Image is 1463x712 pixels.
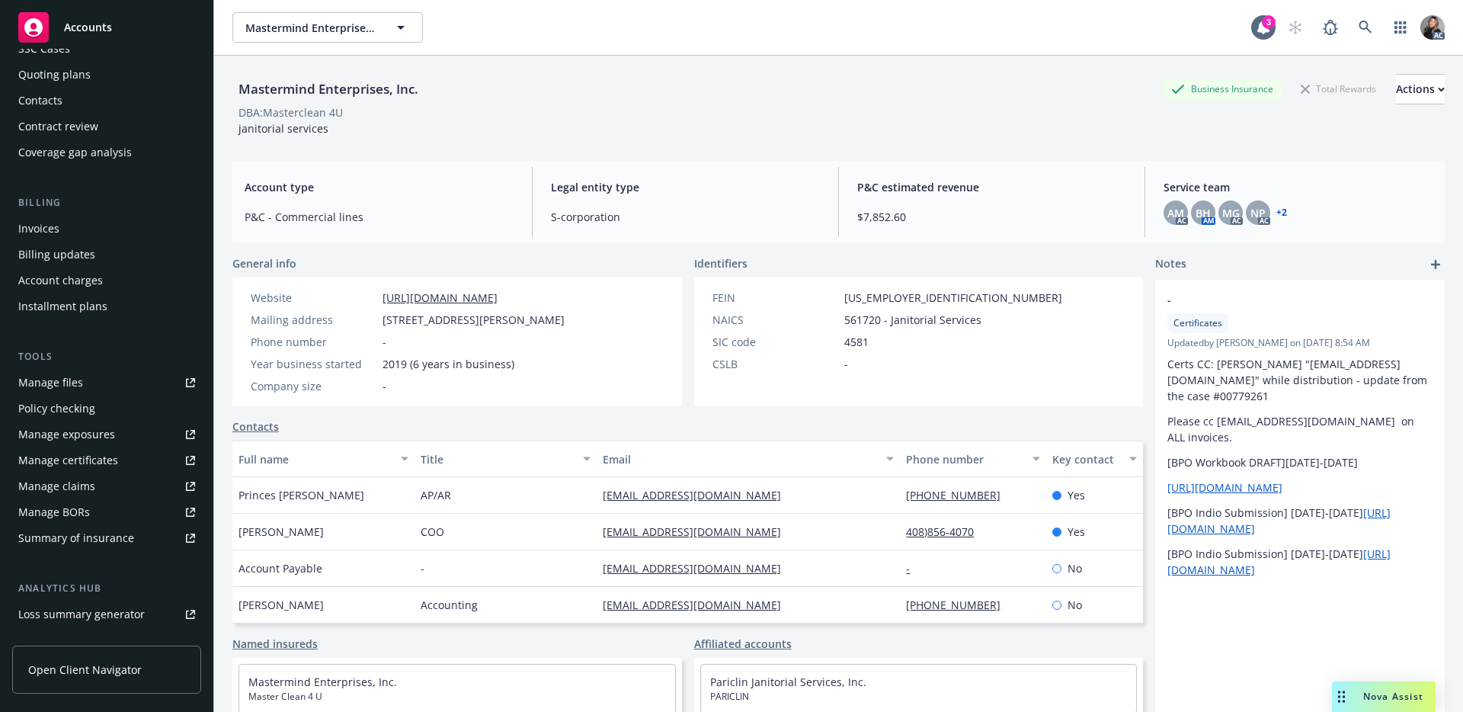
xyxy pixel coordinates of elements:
a: Start snowing [1280,12,1311,43]
div: SIC code [712,334,838,350]
div: Loss summary generator [18,602,145,627]
div: Quoting plans [18,63,91,87]
div: SSC Cases [18,37,70,61]
div: Billing updates [18,242,95,267]
a: [EMAIL_ADDRESS][DOMAIN_NAME] [603,524,793,539]
span: [US_EMPLOYER_IDENTIFICATION_NUMBER] [844,290,1062,306]
a: [PHONE_NUMBER] [906,488,1013,502]
div: Tools [12,349,201,364]
div: Coverage gap analysis [18,140,132,165]
span: - [421,560,424,576]
span: Mastermind Enterprises, Inc. [245,20,377,36]
span: Account type [245,179,514,195]
span: 2019 (6 years in business) [383,356,514,372]
span: PARICLIN [710,690,1128,704]
a: Named insureds [232,636,318,652]
div: Drag to move [1332,682,1351,712]
span: janitorial services [238,121,328,136]
span: Yes [1068,487,1085,503]
span: $7,852.60 [857,209,1126,225]
span: Account Payable [238,560,322,576]
div: Website [251,290,376,306]
button: Email [597,441,900,477]
div: 3 [1262,15,1276,29]
span: 561720 - Janitorial Services [844,312,981,328]
span: 4581 [844,334,869,350]
div: Invoices [18,216,59,241]
div: Summary of insurance [18,526,134,550]
span: Open Client Navigator [28,662,142,678]
a: +2 [1276,208,1287,217]
div: Contacts [18,88,62,113]
span: - [1167,292,1393,308]
span: NP [1250,205,1266,221]
span: - [383,378,386,394]
button: Mastermind Enterprises, Inc. [232,12,423,43]
span: No [1068,560,1082,576]
span: Updated by [PERSON_NAME] on [DATE] 8:54 AM [1167,336,1433,350]
div: Contract review [18,114,98,139]
span: Master Clean 4 U [248,690,666,704]
span: Accounts [64,21,112,34]
span: Identifiers [694,255,748,271]
a: Contacts [232,419,279,435]
a: Manage BORs [12,500,201,524]
span: Nova Assist [1363,690,1423,703]
span: [PERSON_NAME] [238,524,324,540]
span: No [1068,597,1082,613]
a: [URL][DOMAIN_NAME] [383,290,498,305]
a: Manage certificates [12,448,201,473]
a: Manage claims [12,474,201,499]
div: Mailing address [251,312,376,328]
span: Accounting [421,597,478,613]
div: FEIN [712,290,838,306]
a: [EMAIL_ADDRESS][DOMAIN_NAME] [603,488,793,502]
div: Manage certificates [18,448,118,473]
div: Manage BORs [18,500,90,524]
a: Mastermind Enterprises, Inc. [248,675,397,689]
p: [BPO Workbook DRAFT][DATE]-[DATE] [1167,454,1433,470]
a: Accounts [12,6,201,49]
p: [BPO Indio Submission] [DATE]-[DATE] [1167,505,1433,537]
span: [STREET_ADDRESS][PERSON_NAME] [383,312,565,328]
a: [EMAIL_ADDRESS][DOMAIN_NAME] [603,598,793,612]
a: Affiliated accounts [694,636,792,652]
div: Total Rewards [1293,79,1384,98]
a: Switch app [1385,12,1416,43]
div: Policy checking [18,396,95,421]
div: Title [421,451,574,467]
a: Contract review [12,114,201,139]
div: Email [603,451,877,467]
div: -CertificatesUpdatedby [PERSON_NAME] on [DATE] 8:54 AMCerts CC: [PERSON_NAME] "[EMAIL_ADDRESS][DO... [1155,280,1445,590]
div: Manage claims [18,474,95,499]
a: [URL][DOMAIN_NAME] [1167,480,1282,495]
a: Policy checking [12,396,201,421]
span: MG [1222,205,1240,221]
span: [PERSON_NAME] [238,597,324,613]
span: AM [1167,205,1184,221]
div: Year business started [251,356,376,372]
span: Certificates [1173,316,1222,330]
a: Billing updates [12,242,201,267]
a: Manage files [12,370,201,395]
div: Key contact [1052,451,1120,467]
a: - [906,561,922,576]
a: Manage exposures [12,422,201,447]
button: Actions [1396,74,1445,104]
div: Full name [238,451,392,467]
div: Billing [12,195,201,210]
img: photo [1420,15,1445,40]
span: S-corporation [551,209,820,225]
span: P&C - Commercial lines [245,209,514,225]
div: Phone number [251,334,376,350]
a: Pariclin Janitorial Services, Inc. [710,675,866,689]
div: Business Insurance [1164,79,1281,98]
div: Actions [1396,75,1445,104]
span: - [383,334,386,350]
span: Legal entity type [551,179,820,195]
button: Phone number [900,441,1045,477]
p: [BPO Indio Submission] [DATE]-[DATE] [1167,546,1433,578]
span: - [844,356,848,372]
button: Key contact [1046,441,1143,477]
